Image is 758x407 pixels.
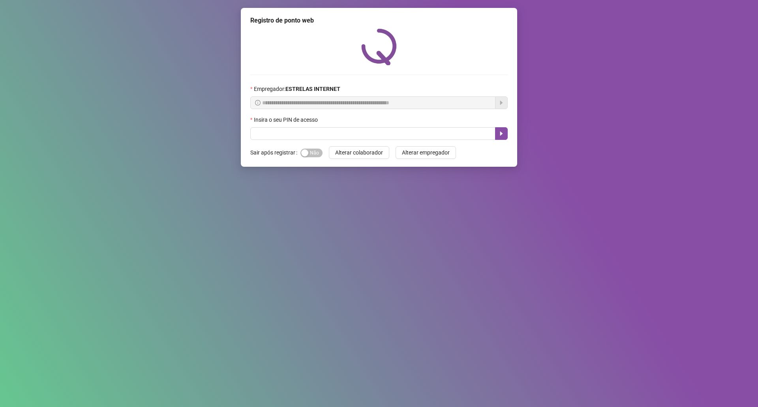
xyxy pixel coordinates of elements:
[361,28,397,65] img: QRPoint
[254,85,340,93] span: Empregador :
[498,130,505,137] span: caret-right
[402,148,450,157] span: Alterar empregador
[250,16,508,25] div: Registro de ponto web
[285,86,340,92] strong: ESTRELAS INTERNET
[335,148,383,157] span: Alterar colaborador
[396,146,456,159] button: Alterar empregador
[329,146,389,159] button: Alterar colaborador
[250,115,323,124] label: Insira o seu PIN de acesso
[250,146,300,159] label: Sair após registrar
[255,100,261,106] span: info-circle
